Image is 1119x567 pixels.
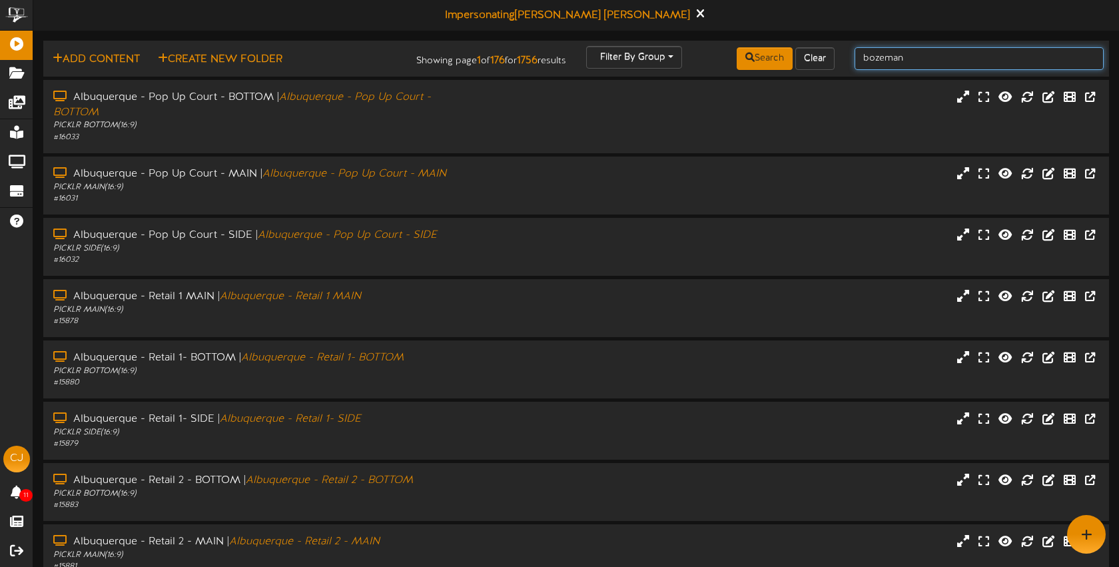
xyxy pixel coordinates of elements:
div: Showing page of for results [397,46,576,69]
i: Albuquerque - Pop Up Court - SIDE [258,229,437,241]
button: Add Content [49,51,144,68]
i: Albuquerque - Retail 1- SIDE [220,413,361,425]
div: # 15883 [53,500,478,511]
i: Albuquerque - Retail 1- BOTTOM [241,352,404,364]
button: Clear [795,47,835,70]
div: Albuquerque - Retail 1- BOTTOM | [53,350,478,366]
div: PICKLR MAIN ( 16:9 ) [53,550,478,561]
div: Albuquerque - Pop Up Court - MAIN | [53,167,478,182]
div: # 15878 [53,316,478,327]
span: 11 [19,489,33,502]
div: PICKLR BOTTOM ( 16:9 ) [53,488,478,500]
div: # 16032 [53,255,478,266]
strong: 176 [490,55,505,67]
div: PICKLR SIDE ( 16:9 ) [53,427,478,438]
strong: 1756 [517,55,538,67]
button: Filter By Group [586,46,682,69]
div: PICKLR MAIN ( 16:9 ) [53,304,478,316]
div: PICKLR BOTTOM ( 16:9 ) [53,366,478,377]
div: Albuquerque - Retail 2 - BOTTOM | [53,473,478,488]
div: PICKLR BOTTOM ( 16:9 ) [53,120,478,131]
input: -- Search Playlists by Name -- [855,47,1104,70]
button: Search [737,47,793,70]
div: Albuquerque - Retail 1 MAIN | [53,289,478,304]
i: Albuquerque - Retail 2 - MAIN [229,536,380,548]
div: CJ [3,446,30,472]
div: Albuquerque - Retail 1- SIDE | [53,412,478,427]
div: Albuquerque - Retail 2 - MAIN | [53,534,478,550]
div: Albuquerque - Pop Up Court - BOTTOM | [53,90,478,121]
i: Albuquerque - Pop Up Court - BOTTOM [53,91,431,119]
div: # 16031 [53,193,478,205]
div: PICKLR MAIN ( 16:9 ) [53,182,478,193]
i: Albuquerque - Retail 2 - BOTTOM [246,474,413,486]
div: # 16033 [53,132,478,143]
div: # 15880 [53,377,478,388]
div: PICKLR SIDE ( 16:9 ) [53,243,478,255]
div: Albuquerque - Pop Up Court - SIDE | [53,228,478,243]
button: Create New Folder [154,51,286,68]
strong: 1 [477,55,481,67]
div: # 15879 [53,438,478,450]
i: Albuquerque - Pop Up Court - MAIN [262,168,446,180]
i: Albuquerque - Retail 1 MAIN [220,290,361,302]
